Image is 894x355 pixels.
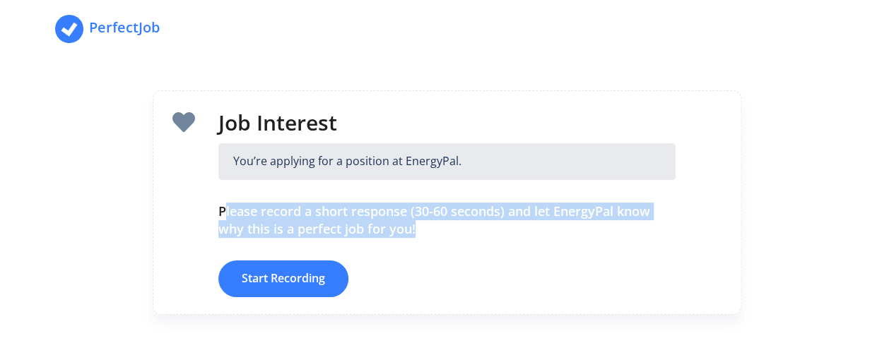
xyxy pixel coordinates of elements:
[218,260,348,297] button: Start Recording
[89,18,160,37] strong: PerfectJob
[233,152,661,171] p: You’re applying for a position at EnergyPal.
[55,15,83,43] img: PerfectJob Logo
[218,203,676,238] h4: Please record a short response (30-60 seconds) and let EnergyPal know why this is a perfect job f...
[55,11,140,47] a: PerfectJob
[218,108,676,138] h1: Job Interest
